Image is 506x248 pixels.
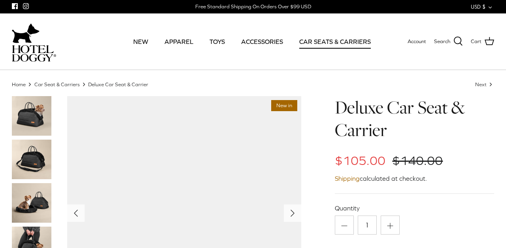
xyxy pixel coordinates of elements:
div: Free Standard Shipping On Orders Over $99 USD [195,3,311,10]
a: Deluxe Car Seat & Carrier [88,81,148,87]
a: Facebook [12,3,18,9]
a: Instagram [23,3,29,9]
img: dog-icon.svg [12,21,40,45]
a: APPAREL [157,28,200,55]
button: Previous [67,204,85,222]
span: Account [408,38,426,44]
div: Primary navigation [117,28,386,55]
a: Shipping [335,175,360,182]
span: Search [434,38,450,46]
a: hoteldoggycom [12,21,56,62]
button: Next [284,204,301,222]
a: TOYS [202,28,232,55]
span: $140.00 [392,153,443,168]
a: Search [434,36,463,47]
a: Cart [471,36,494,47]
input: Quantity [358,216,377,235]
a: ACCESSORIES [234,28,290,55]
a: NEW [126,28,155,55]
a: Next [475,81,494,87]
div: calculated at checkout. [335,174,494,184]
span: New in [271,100,297,112]
a: Home [12,81,26,87]
a: Car Seat & Carriers [34,81,80,87]
nav: Breadcrumbs [12,81,494,88]
span: Next [475,81,487,87]
a: CAR SEATS & CARRIERS [292,28,378,55]
label: Quantity [335,204,494,212]
a: Account [408,38,426,46]
span: Cart [471,38,481,46]
h1: Deluxe Car Seat & Carrier [335,96,494,142]
a: Free Standard Shipping On Orders Over $99 USD [195,1,311,13]
span: $105.00 [335,153,385,168]
img: hoteldoggycom [12,45,56,62]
